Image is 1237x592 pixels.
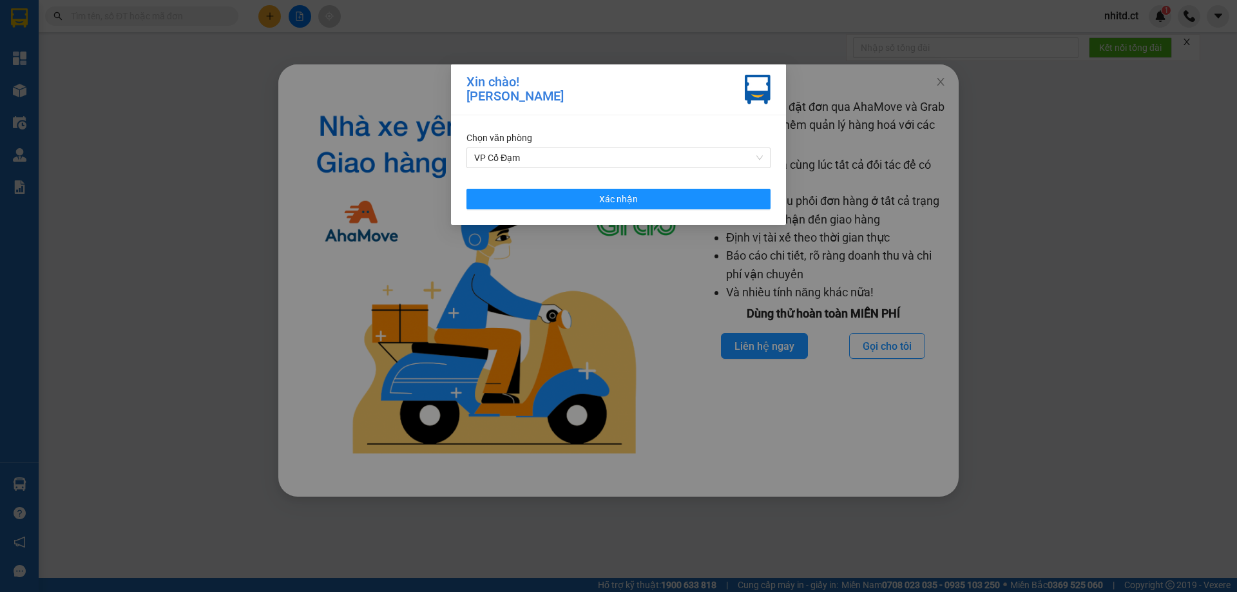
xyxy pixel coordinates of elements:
[466,189,771,209] button: Xác nhận
[745,75,771,104] img: vxr-icon
[466,131,771,145] div: Chọn văn phòng
[474,148,763,167] span: VP Cổ Đạm
[599,192,638,206] span: Xác nhận
[466,75,564,104] div: Xin chào! [PERSON_NAME]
